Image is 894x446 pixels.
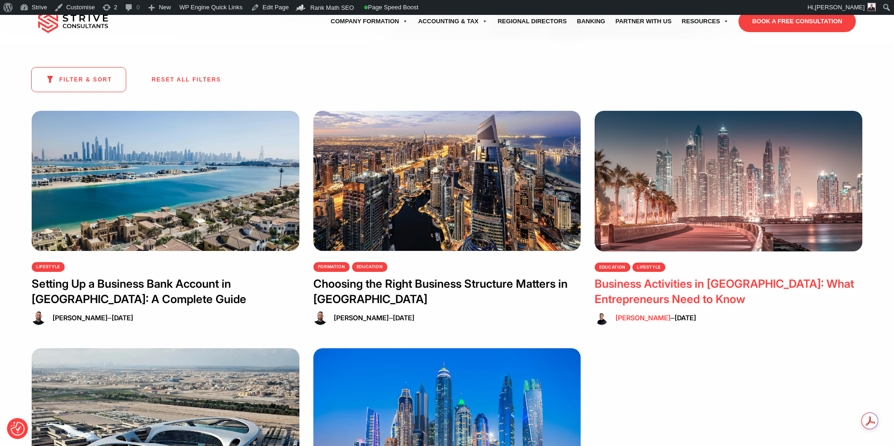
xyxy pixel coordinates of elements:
a: [PERSON_NAME] [334,314,389,322]
span: [PERSON_NAME] [815,4,865,11]
span: [DATE] [393,314,414,322]
span: [DATE] [112,314,133,322]
img: Raj Karwal [313,311,327,325]
a: Education [595,263,630,272]
a: Company Formation [325,8,413,34]
a: Choosing the Right Business Structure Matters in [GEOGRAPHIC_DATA] [313,277,568,306]
img: Dipesh Virji [595,311,609,325]
a: Banking [572,8,610,34]
button: RESET ALL FILTERS [138,68,235,91]
div: – [611,312,696,324]
div: – [48,312,133,324]
span: Rank Math SEO [310,4,354,11]
a: Lifestyle [632,263,665,272]
a: Resources [677,8,734,34]
img: Raj Karwal [32,311,46,325]
div: – [329,312,414,324]
a: Partner with Us [610,8,677,34]
a: Setting Up a Business Bank Account in [GEOGRAPHIC_DATA]: A Complete Guide [32,277,246,306]
img: Revisit consent button [11,422,25,436]
a: Accounting & Tax [413,8,493,34]
span: [DATE] [675,314,696,322]
button: FILTER & SORT [31,67,126,92]
a: Formation [313,262,350,272]
a: [PERSON_NAME] [616,314,670,322]
button: Consent Preferences [11,422,25,436]
a: Business Activities in [GEOGRAPHIC_DATA]: What Entrepreneurs Need to Know [595,277,854,306]
a: [PERSON_NAME] [53,314,108,322]
a: Regional Directors [493,8,572,34]
img: main-logo.svg [38,10,108,33]
a: BOOK A FREE CONSULTATION [738,11,855,32]
a: Lifestyle [32,262,65,272]
span: FILTER & SORT [59,76,112,83]
a: Education [352,262,388,272]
